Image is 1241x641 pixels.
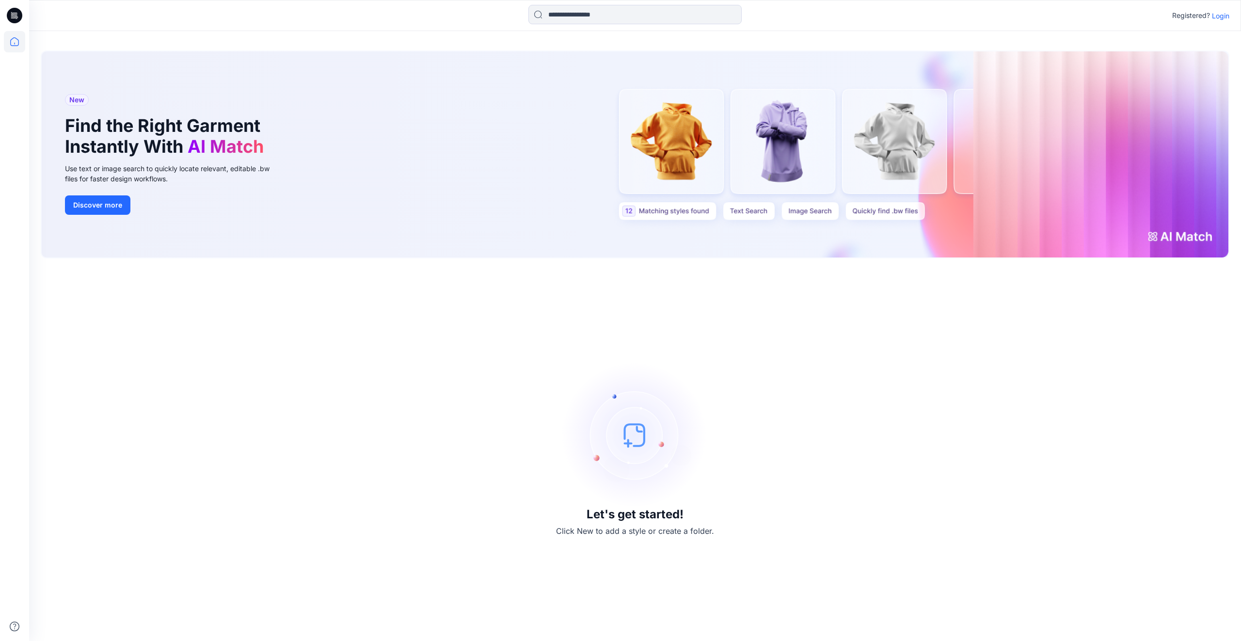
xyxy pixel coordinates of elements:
[587,508,684,521] h3: Let's get started!
[1172,10,1210,21] p: Registered?
[65,195,130,215] button: Discover more
[69,94,84,106] span: New
[65,163,283,184] div: Use text or image search to quickly locate relevant, editable .bw files for faster design workflows.
[562,362,708,508] img: empty-state-image.svg
[188,136,264,157] span: AI Match
[65,115,269,157] h1: Find the Right Garment Instantly With
[556,525,714,537] p: Click New to add a style or create a folder.
[1212,11,1229,21] p: Login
